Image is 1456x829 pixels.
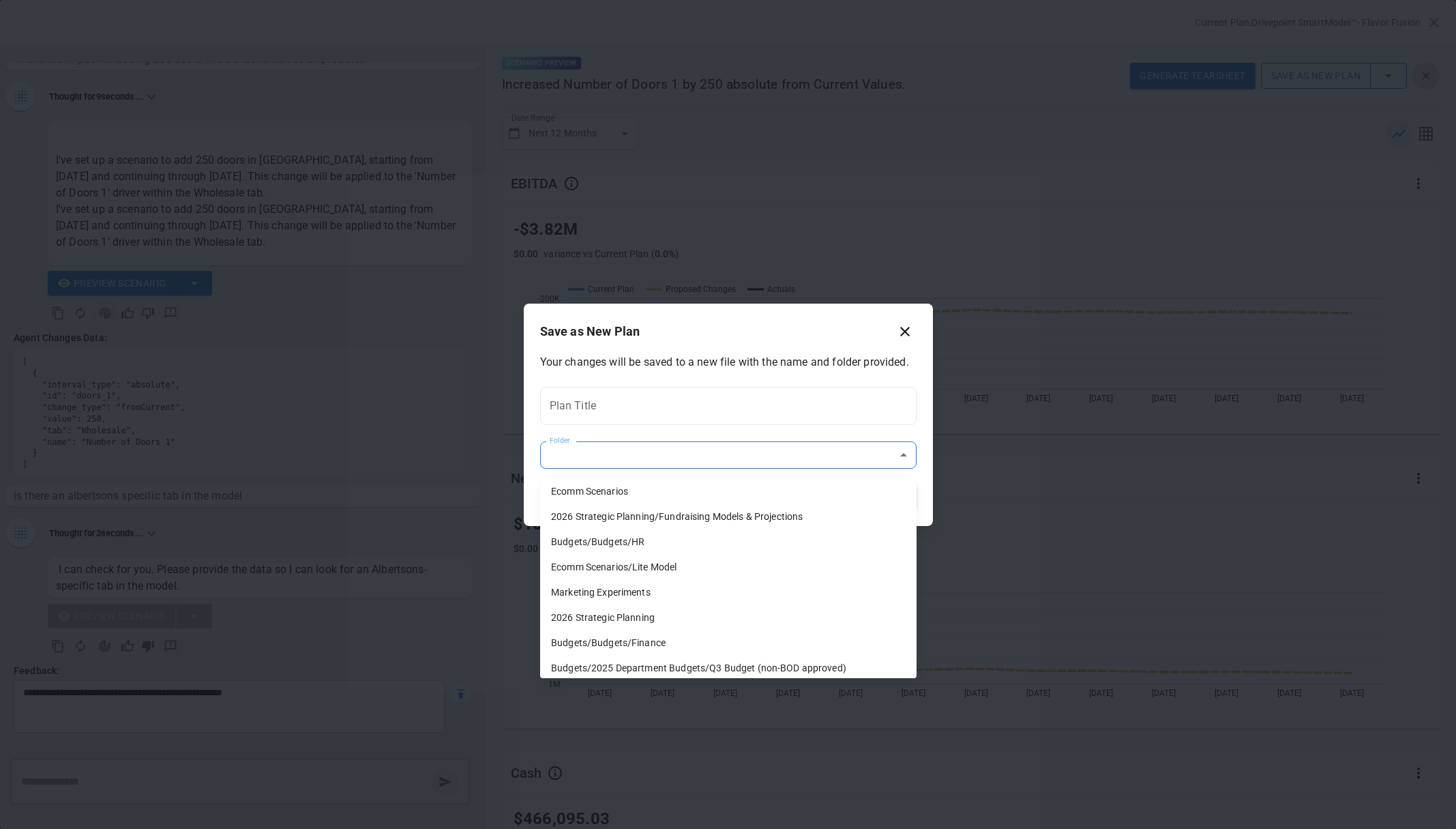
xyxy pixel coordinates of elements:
[540,529,917,555] li: Budgets/Budgets/HR
[540,555,917,580] li: Ecomm Scenarios/Lite Model
[540,580,917,605] li: Marketing Experiments
[540,605,917,630] li: 2026 Strategic Planning
[540,479,917,504] li: Ecomm Scenarios
[540,630,917,656] li: Budgets/Budgets/Finance
[540,504,917,529] li: 2026 Strategic Planning/Fundraising Models & Projections
[540,656,917,681] li: Budgets/2025 Department Budgets/Q3 Budget (non-BOD approved)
